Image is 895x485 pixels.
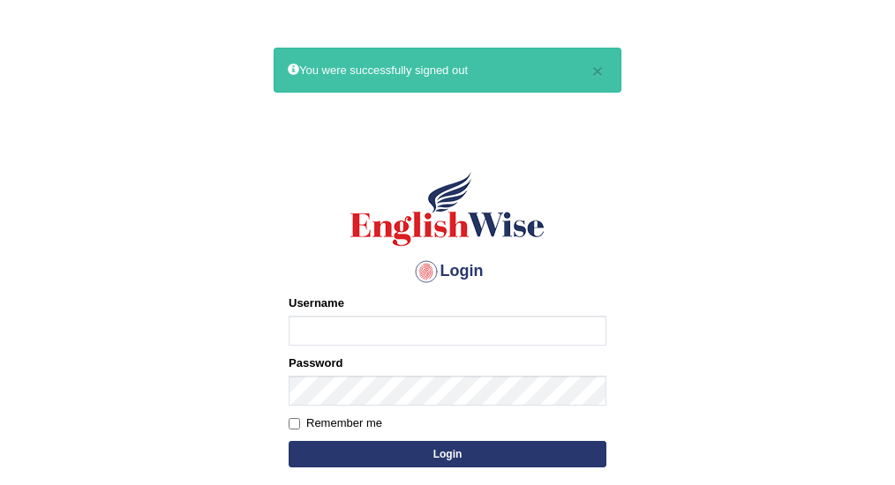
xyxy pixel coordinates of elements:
div: You were successfully signed out [274,48,621,93]
button: × [592,62,603,80]
label: Username [289,295,344,311]
h4: Login [289,257,606,286]
input: Remember me [289,418,300,429]
label: Password [289,354,342,371]
button: Login [289,441,606,467]
label: Remember me [289,414,382,432]
img: Logo of English Wise sign in for intelligent practice with AI [347,169,548,249]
